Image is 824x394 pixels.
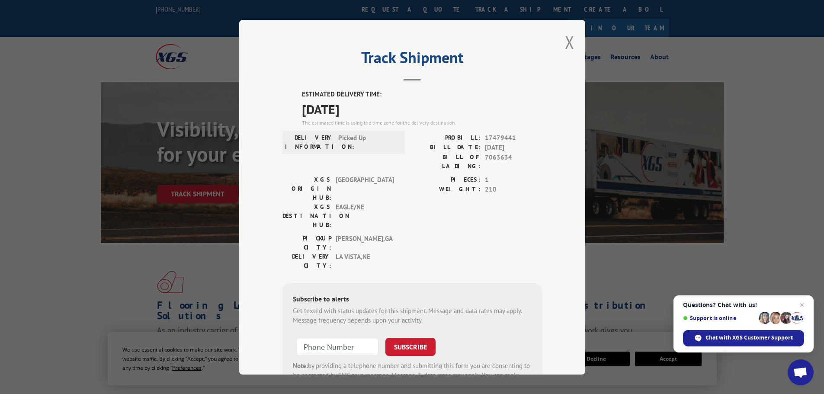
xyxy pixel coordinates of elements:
h2: Track Shipment [282,51,542,68]
span: 7063634 [485,152,542,170]
div: The estimated time is using the time zone for the delivery destination. [302,119,542,126]
button: Close modal [565,31,574,54]
span: 210 [485,185,542,195]
span: [DATE] [485,143,542,153]
span: 1 [485,175,542,185]
label: XGS DESTINATION HUB: [282,202,331,229]
input: Phone Number [296,337,378,356]
span: 17479441 [485,133,542,143]
div: Open chat [788,359,814,385]
span: Close chat [797,300,807,310]
label: PIECES: [412,175,481,185]
label: ESTIMATED DELIVERY TIME: [302,90,542,99]
label: BILL OF LADING: [412,152,481,170]
label: DELIVERY CITY: [282,252,331,270]
span: Questions? Chat with us! [683,301,804,308]
div: Get texted with status updates for this shipment. Message and data rates may apply. Message frequ... [293,306,532,325]
label: XGS ORIGIN HUB: [282,175,331,202]
span: [GEOGRAPHIC_DATA] [336,175,394,202]
label: PROBILL: [412,133,481,143]
label: DELIVERY INFORMATION: [285,133,334,151]
span: Chat with XGS Customer Support [705,334,793,342]
strong: Note: [293,361,308,369]
label: PICKUP CITY: [282,234,331,252]
label: WEIGHT: [412,185,481,195]
span: [PERSON_NAME] , GA [336,234,394,252]
button: SUBSCRIBE [385,337,436,356]
span: [DATE] [302,99,542,119]
span: EAGLE/NE [336,202,394,229]
span: LA VISTA , NE [336,252,394,270]
span: Support is online [683,315,756,321]
div: Chat with XGS Customer Support [683,330,804,346]
span: Picked Up [338,133,397,151]
label: BILL DATE: [412,143,481,153]
div: Subscribe to alerts [293,293,532,306]
div: by providing a telephone number and submitting this form you are consenting to be contacted by SM... [293,361,532,390]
